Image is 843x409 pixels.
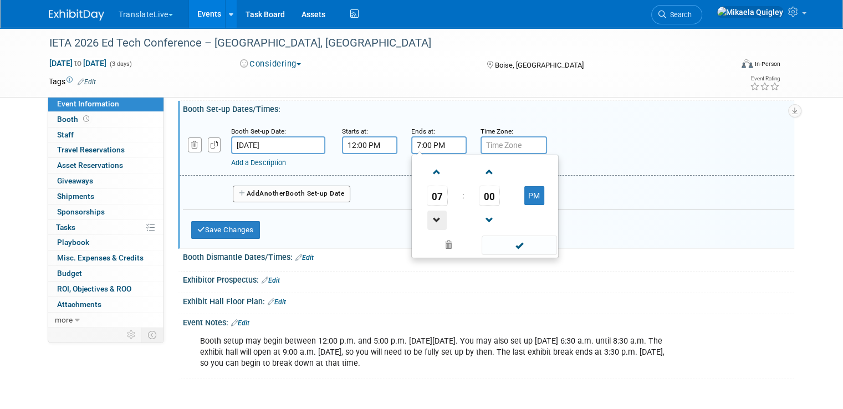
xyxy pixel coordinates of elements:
span: to [73,59,83,68]
span: Pick Hour [427,186,448,206]
a: Staff [48,127,164,142]
a: Shipments [48,189,164,204]
a: Tasks [48,220,164,235]
span: more [55,315,73,324]
a: Sponsorships [48,204,164,219]
div: Booth Set-up Dates/Times: [183,101,794,115]
span: Tasks [56,223,75,232]
button: PM [524,186,544,205]
a: Decrement Hour [427,206,448,234]
div: Event Format [672,58,780,74]
small: Starts at: [342,127,368,135]
div: Exhibit Hall Floor Plan: [183,293,794,308]
span: Search [666,11,692,19]
a: Asset Reservations [48,158,164,173]
a: more [48,313,164,328]
small: Ends at: [411,127,435,135]
div: Booth setup may begin between 12:00 p.m. and 5:00 p.m. [DATE][DATE]. You may also set up [DATE] 6... [192,330,676,375]
a: ROI, Objectives & ROO [48,282,164,296]
input: Date [231,136,325,154]
a: Increment Hour [427,157,448,186]
a: Search [651,5,702,24]
td: Toggle Event Tabs [141,328,164,342]
div: Booth Dismantle Dates/Times: [183,249,794,263]
span: (3 days) [109,60,132,68]
input: Start Time [342,136,397,154]
span: Pick Minute [479,186,500,206]
a: Edit [78,78,96,86]
div: Event Rating [750,76,780,81]
a: Misc. Expenses & Credits [48,250,164,265]
span: Booth not reserved yet [81,115,91,123]
a: Travel Reservations [48,142,164,157]
div: In-Person [754,60,780,68]
span: Playbook [57,238,89,247]
td: : [460,186,466,206]
td: Personalize Event Tab Strip [122,328,141,342]
div: IETA 2026 Ed Tech Conference – [GEOGRAPHIC_DATA], [GEOGRAPHIC_DATA] [45,33,718,53]
a: Booth [48,112,164,127]
small: Time Zone: [481,127,513,135]
input: Time Zone [481,136,547,154]
span: Staff [57,130,74,139]
div: Exhibitor Prospectus: [183,272,794,286]
input: End Time [411,136,467,154]
button: AddAnotherBooth Set-up Date [233,186,350,202]
small: Booth Set-up Date: [231,127,286,135]
a: Edit [268,298,286,306]
span: Attachments [57,300,101,309]
a: Decrement Minute [479,206,500,234]
span: ROI, Objectives & ROO [57,284,131,293]
img: Mikaela Quigley [717,6,784,18]
span: Misc. Expenses & Credits [57,253,144,262]
button: Considering [236,58,305,70]
a: Done [481,238,558,254]
a: Edit [295,254,314,262]
span: Asset Reservations [57,161,123,170]
a: Edit [231,319,249,327]
a: Giveaways [48,173,164,188]
img: Format-Inperson.png [742,59,753,68]
a: Add a Description [231,159,286,167]
span: Giveaways [57,176,93,185]
span: Sponsorships [57,207,105,216]
span: Travel Reservations [57,145,125,154]
a: Playbook [48,235,164,250]
a: Clear selection [414,238,483,253]
span: Boise, [GEOGRAPHIC_DATA] [495,61,584,69]
a: Event Information [48,96,164,111]
a: Attachments [48,297,164,312]
img: ExhibitDay [49,9,104,21]
span: Another [259,190,285,197]
span: [DATE] [DATE] [49,58,107,68]
span: Budget [57,269,82,278]
button: Save Changes [191,221,260,239]
span: Shipments [57,192,94,201]
span: Event Information [57,99,119,108]
a: Edit [262,277,280,284]
td: Tags [49,76,96,87]
span: Booth [57,115,91,124]
div: Event Notes: [183,314,794,329]
a: Increment Minute [479,157,500,186]
a: Budget [48,266,164,281]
